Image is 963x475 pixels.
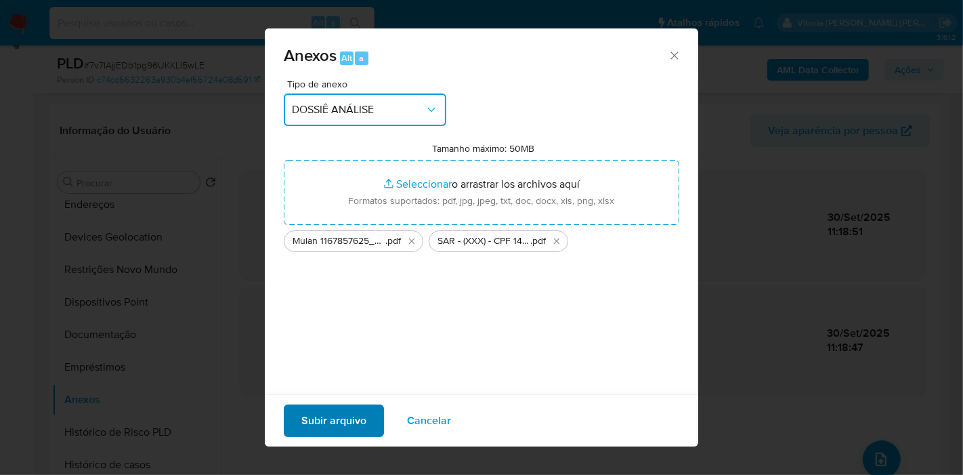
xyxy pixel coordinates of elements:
span: a [359,51,364,64]
button: Cerrar [668,49,680,61]
span: SAR - (XXX) - CPF 14287106474 - [PERSON_NAME] [PERSON_NAME] [437,234,530,248]
span: Anexos [284,43,337,67]
span: DOSSIÊ ANÁLISE [292,103,425,117]
ul: Archivos seleccionados [284,225,679,252]
span: Subir arquivo [301,406,366,436]
button: DOSSIÊ ANÁLISE [284,94,446,126]
button: Eliminar SAR - (XXX) - CPF 14287106474 - LUIS FILIPE FERREIRA DE MELO.pdf [549,233,565,249]
span: Mulan 1167857625_2025_09_30_08_25_18 [293,234,385,248]
button: Subir arquivo [284,405,384,437]
span: Alt [341,51,352,64]
button: Cancelar [389,405,469,437]
span: Tipo de anexo [287,79,450,89]
span: .pdf [530,234,546,248]
button: Eliminar Mulan 1167857625_2025_09_30_08_25_18.pdf [404,233,420,249]
span: .pdf [385,234,401,248]
span: Cancelar [407,406,451,436]
label: Tamanho máximo: 50MB [433,142,535,154]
